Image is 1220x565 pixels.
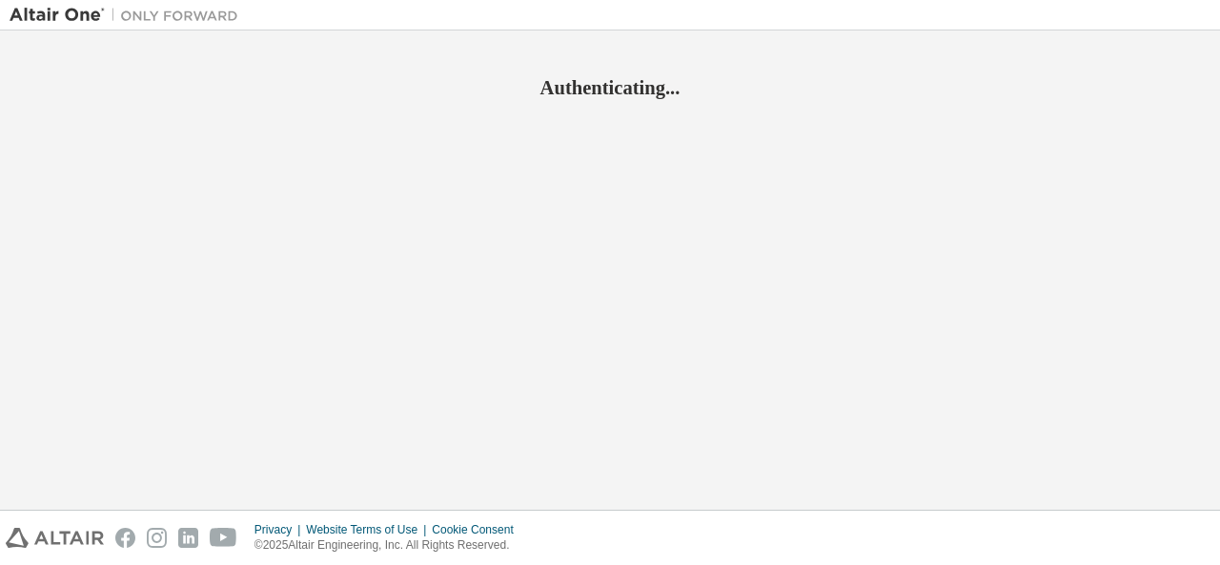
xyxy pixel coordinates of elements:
p: © 2025 Altair Engineering, Inc. All Rights Reserved. [254,537,525,554]
div: Cookie Consent [432,522,524,537]
div: Website Terms of Use [306,522,432,537]
img: linkedin.svg [178,528,198,548]
div: Privacy [254,522,306,537]
h2: Authenticating... [10,75,1210,100]
img: altair_logo.svg [6,528,104,548]
img: instagram.svg [147,528,167,548]
img: youtube.svg [210,528,237,548]
img: Altair One [10,6,248,25]
img: facebook.svg [115,528,135,548]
